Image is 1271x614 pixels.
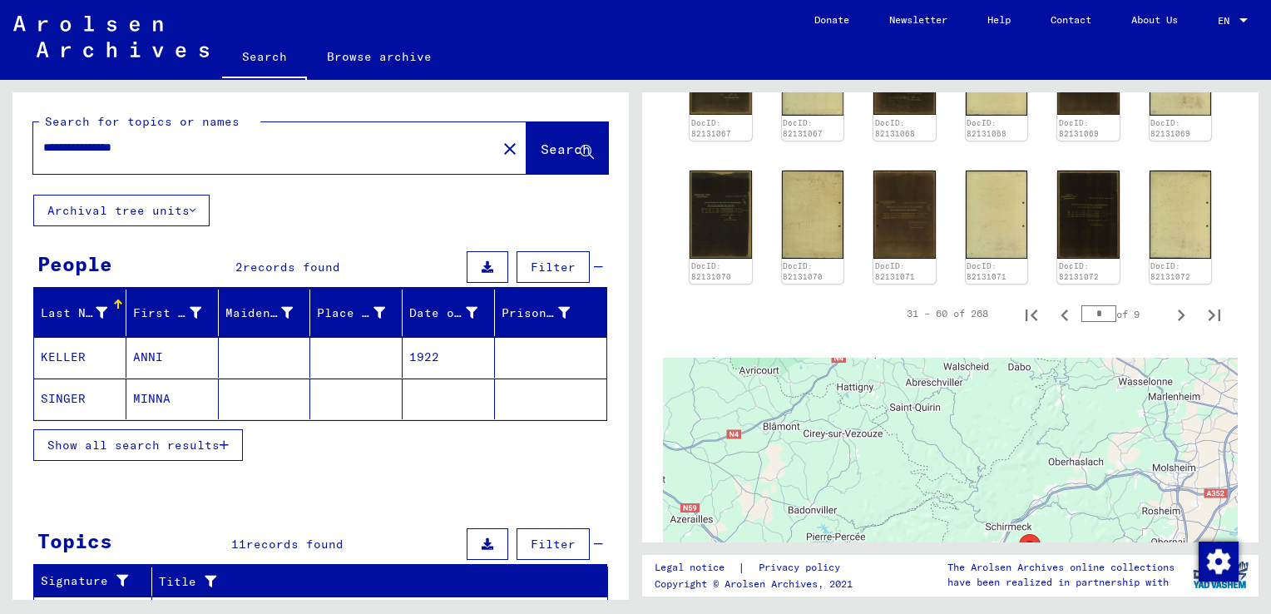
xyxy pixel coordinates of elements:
[225,305,294,322] div: Maiden Name
[691,118,731,139] a: DocID: 82131067
[531,260,576,275] span: Filter
[502,300,591,326] div: Prisoner #
[875,261,915,282] a: DocID: 82131071
[947,575,1175,590] p: have been realized in partnership with
[1198,541,1238,581] div: Change consent
[1218,15,1236,27] span: EN
[246,537,344,552] span: records found
[875,118,915,139] a: DocID: 82131068
[37,249,112,279] div: People
[243,260,340,275] span: records found
[967,261,1006,282] a: DocID: 82131071
[47,438,220,453] span: Show all search results
[1059,118,1099,139] a: DocID: 82131069
[493,131,527,165] button: Clear
[1150,261,1190,282] a: DocID: 82131072
[1198,297,1231,330] button: Last page
[517,528,590,560] button: Filter
[33,195,210,226] button: Archival tree units
[126,337,219,378] mat-cell: ANNI
[1059,261,1099,282] a: DocID: 82131072
[34,290,126,336] mat-header-cell: Last Name
[783,118,823,139] a: DocID: 82131067
[495,290,606,336] mat-header-cell: Prisoner #
[517,251,590,283] button: Filter
[1015,297,1048,330] button: First page
[317,300,406,326] div: Place of Birth
[310,290,403,336] mat-header-cell: Place of Birth
[33,429,243,461] button: Show all search results
[34,337,126,378] mat-cell: KELLER
[1165,297,1198,330] button: Next page
[502,305,570,322] div: Prisoner #
[541,141,591,157] span: Search
[500,139,520,159] mat-icon: close
[159,568,591,595] div: Title
[531,537,576,552] span: Filter
[41,300,128,326] div: Last Name
[126,379,219,419] mat-cell: MINNA
[159,573,575,591] div: Title
[13,16,209,57] img: Arolsen_neg.svg
[691,261,731,282] a: DocID: 82131070
[655,559,860,577] div: |
[41,572,139,590] div: Signature
[126,290,219,336] mat-header-cell: First Name
[133,305,201,322] div: First Name
[1199,542,1239,582] img: Change consent
[41,305,107,322] div: Last Name
[873,171,936,258] img: 001.jpg
[690,171,752,258] img: 001.jpg
[1081,306,1165,322] div: of 9
[1189,554,1252,596] img: yv_logo.png
[409,305,477,322] div: Date of Birth
[403,290,495,336] mat-header-cell: Date of Birth
[1057,171,1120,258] img: 001.jpg
[307,37,452,77] a: Browse archive
[967,118,1006,139] a: DocID: 82131068
[1150,171,1212,259] img: 002.jpg
[783,261,823,282] a: DocID: 82131070
[133,300,222,326] div: First Name
[966,171,1028,259] img: 002.jpg
[317,305,385,322] div: Place of Birth
[403,337,495,378] mat-cell: 1922
[527,122,608,174] button: Search
[222,37,307,80] a: Search
[45,114,240,129] mat-label: Search for topics or names
[655,559,738,577] a: Legal notice
[907,306,988,321] div: 31 – 60 of 268
[745,559,860,577] a: Privacy policy
[235,260,243,275] span: 2
[225,300,314,326] div: Maiden Name
[655,577,860,592] p: Copyright © Arolsen Archives, 2021
[947,560,1175,575] p: The Arolsen Archives online collections
[41,568,156,595] div: Signature
[1150,118,1190,139] a: DocID: 82131069
[34,379,126,419] mat-cell: SINGER
[409,300,498,326] div: Date of Birth
[1048,297,1081,330] button: Previous page
[231,537,246,552] span: 11
[782,171,844,259] img: 002.jpg
[219,290,311,336] mat-header-cell: Maiden Name
[1012,527,1047,572] div: Natzweiler (Struthof) Concentration Camp
[37,526,112,556] div: Topics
